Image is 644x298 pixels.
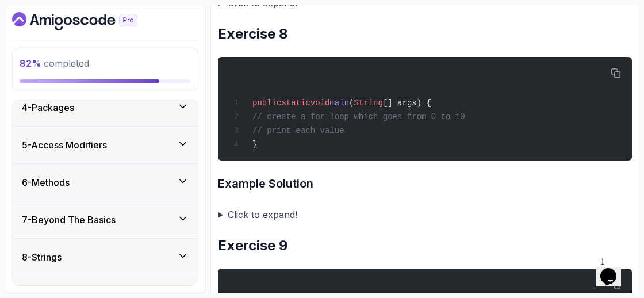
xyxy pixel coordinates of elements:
span: ( [349,98,354,108]
button: 8-Strings [13,239,198,276]
span: static [281,98,310,108]
span: String [354,98,382,108]
span: } [252,140,257,149]
span: // create a for loop which goes from 0 to 10 [252,112,465,121]
h3: 7 - Beyond The Basics [22,213,116,227]
h2: Exercise 8 [218,25,632,43]
button: 4-Packages [13,89,198,126]
span: completed [20,58,89,69]
span: public [252,98,281,108]
button: 6-Methods [13,164,198,201]
h2: Exercise 9 [218,236,632,255]
h3: 4 - Packages [22,101,74,114]
button: 5-Access Modifiers [13,127,198,163]
h3: 5 - Access Modifiers [22,138,107,152]
h3: 6 - Methods [22,175,70,189]
a: Dashboard [12,12,164,30]
span: main [329,98,349,108]
span: void [310,98,330,108]
iframe: chat widget [596,252,632,286]
span: // print each value [252,126,344,135]
span: [] args) { [383,98,431,108]
button: 7-Beyond The Basics [13,201,198,238]
h3: Example Solution [218,174,632,193]
h3: 8 - Strings [22,250,62,264]
summary: Click to expand! [218,207,632,223]
span: 82 % [20,58,41,69]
